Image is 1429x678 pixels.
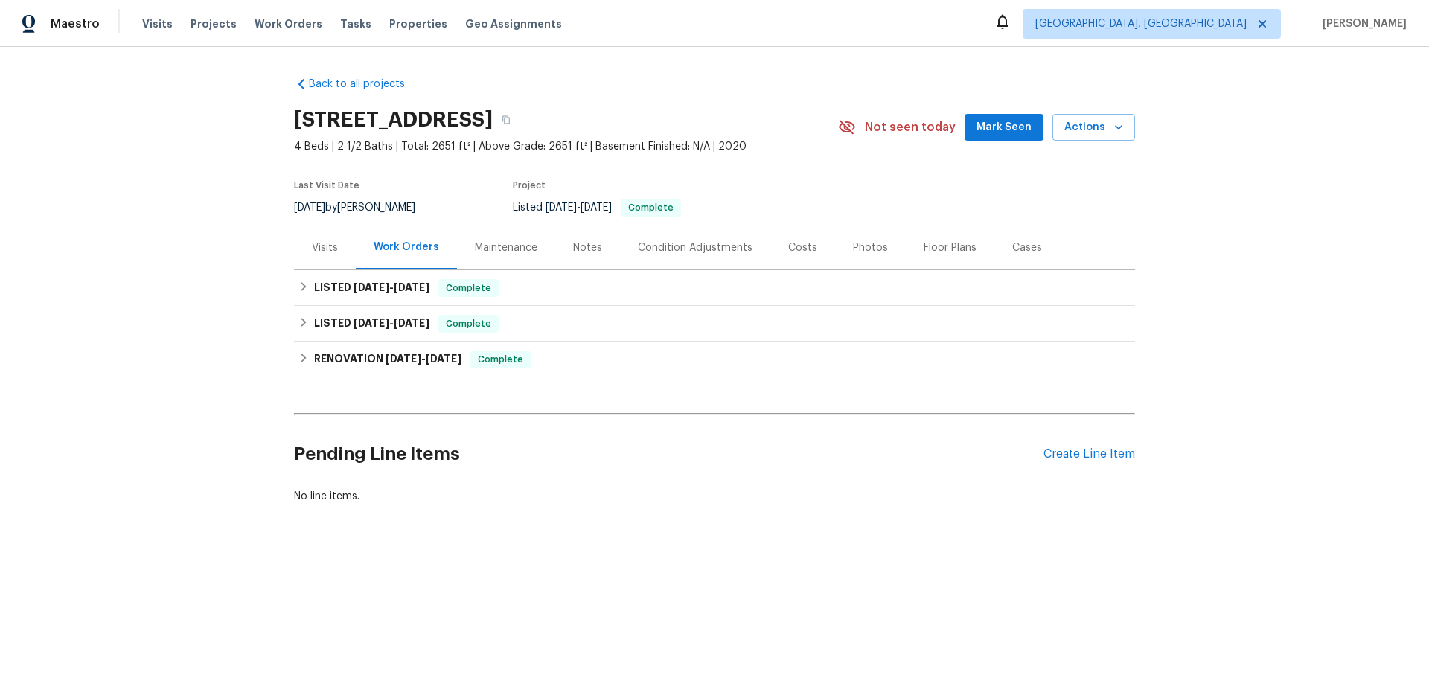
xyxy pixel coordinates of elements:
div: Maintenance [475,240,537,255]
div: Visits [312,240,338,255]
span: [DATE] [294,202,325,213]
button: Actions [1052,114,1135,141]
span: Actions [1064,118,1123,137]
div: Costs [788,240,817,255]
span: Mark Seen [976,118,1032,137]
div: Notes [573,240,602,255]
span: Maestro [51,16,100,31]
span: - [386,354,461,364]
div: Work Orders [374,240,439,255]
div: No line items. [294,489,1135,504]
span: [DATE] [546,202,577,213]
div: Floor Plans [924,240,976,255]
h6: RENOVATION [314,351,461,368]
div: Create Line Item [1043,447,1135,461]
div: by [PERSON_NAME] [294,199,433,217]
div: Condition Adjustments [638,240,752,255]
span: [PERSON_NAME] [1317,16,1407,31]
a: Back to all projects [294,77,437,92]
h2: [STREET_ADDRESS] [294,112,493,127]
span: - [546,202,612,213]
h6: LISTED [314,279,429,297]
span: - [354,282,429,292]
h6: LISTED [314,315,429,333]
span: Geo Assignments [465,16,562,31]
span: Complete [440,316,497,331]
span: Work Orders [255,16,322,31]
div: Photos [853,240,888,255]
span: Project [513,181,546,190]
span: Not seen today [865,120,956,135]
span: [DATE] [386,354,421,364]
div: Cases [1012,240,1042,255]
span: [DATE] [354,282,389,292]
span: Projects [191,16,237,31]
span: [DATE] [426,354,461,364]
h2: Pending Line Items [294,420,1043,489]
span: - [354,318,429,328]
span: [DATE] [581,202,612,213]
span: [DATE] [394,282,429,292]
span: [GEOGRAPHIC_DATA], [GEOGRAPHIC_DATA] [1035,16,1247,31]
span: Complete [622,203,680,212]
span: 4 Beds | 2 1/2 Baths | Total: 2651 ft² | Above Grade: 2651 ft² | Basement Finished: N/A | 2020 [294,139,838,154]
span: Listed [513,202,681,213]
div: RENOVATION [DATE]-[DATE]Complete [294,342,1135,377]
span: Complete [472,352,529,367]
span: [DATE] [354,318,389,328]
span: Visits [142,16,173,31]
div: LISTED [DATE]-[DATE]Complete [294,306,1135,342]
span: [DATE] [394,318,429,328]
button: Mark Seen [965,114,1043,141]
span: Properties [389,16,447,31]
span: Tasks [340,19,371,29]
button: Copy Address [493,106,520,133]
div: LISTED [DATE]-[DATE]Complete [294,270,1135,306]
span: Complete [440,281,497,295]
span: Last Visit Date [294,181,359,190]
